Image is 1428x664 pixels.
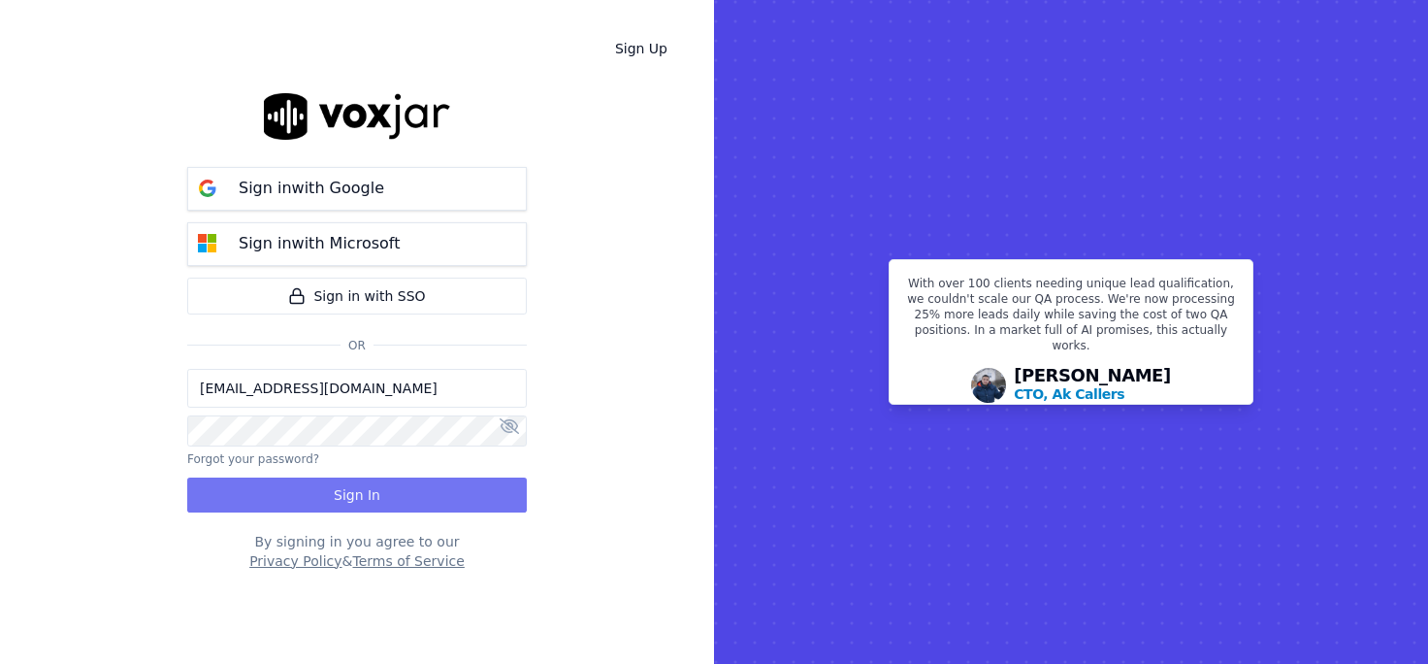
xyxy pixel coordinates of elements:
[352,551,464,571] button: Terms of Service
[188,169,227,208] img: google Sign in button
[249,551,341,571] button: Privacy Policy
[341,338,373,353] span: Or
[239,232,400,255] p: Sign in with Microsoft
[264,93,450,139] img: logo
[1014,367,1171,404] div: [PERSON_NAME]
[188,224,227,263] img: microsoft Sign in button
[187,369,527,408] input: Email
[187,478,527,513] button: Sign In
[187,222,527,266] button: Sign inwith Microsoft
[600,31,683,66] a: Sign Up
[971,368,1006,403] img: Avatar
[239,177,384,200] p: Sign in with Google
[187,532,527,571] div: By signing in you agree to our &
[187,167,527,211] button: Sign inwith Google
[187,451,319,467] button: Forgot your password?
[901,276,1241,361] p: With over 100 clients needing unique lead qualification, we couldn't scale our QA process. We're ...
[1014,384,1124,404] p: CTO, Ak Callers
[187,278,527,315] a: Sign in with SSO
